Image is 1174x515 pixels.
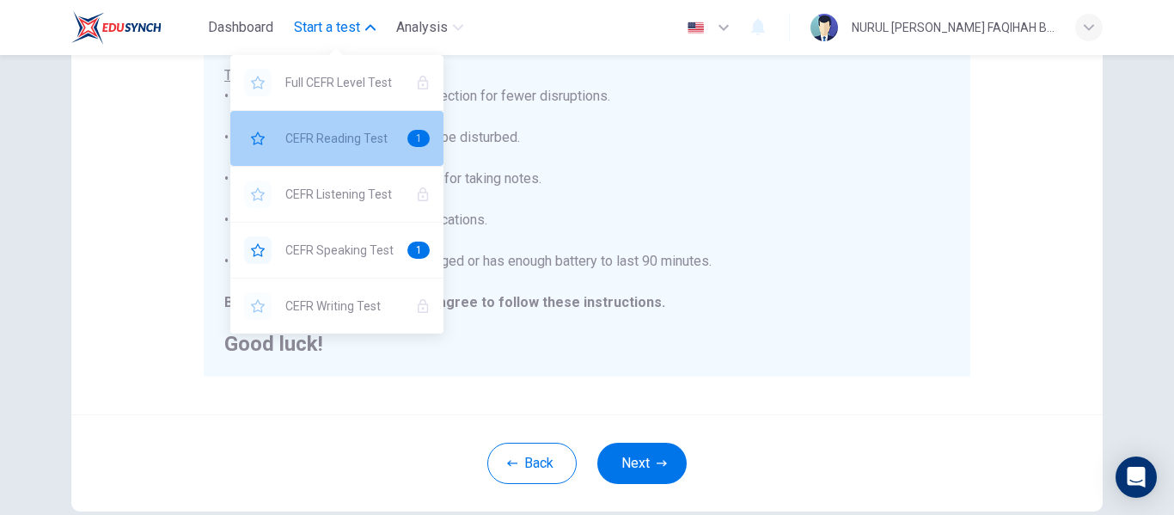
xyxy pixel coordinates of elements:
div: Open Intercom Messenger [1116,457,1157,498]
button: Back [487,443,577,484]
div: YOU NEED A LICENSE TO ACCESS THIS CONTENT [230,279,443,334]
span: Dashboard [208,17,273,38]
span: CEFR Listening Test [285,184,402,205]
span: CEFR Speaking Test [285,240,394,261]
button: Dashboard [201,12,280,43]
img: Profile picture [810,14,838,41]
button: Start a test [287,12,382,43]
div: YOU NEED A LICENSE TO ACCESS THIS CONTENT [230,167,443,222]
span: CEFR Reading Test [285,128,394,149]
div: CEFR Reading Test1 [230,111,443,166]
button: Analysis [389,12,470,43]
div: CEFR Speaking Test1 [230,223,443,278]
div: NURUL [PERSON_NAME] FAQIHAH BINTI [PERSON_NAME] [852,17,1055,38]
div: 1 [407,130,430,147]
h2: Good luck! [224,334,950,354]
img: EduSynch logo [71,10,162,45]
span: Analysis [396,17,448,38]
div: YOU NEED A LICENSE TO ACCESS THIS CONTENT [230,55,443,110]
img: en [685,21,706,34]
span: CEFR Writing Test [285,296,402,316]
b: By clicking the button below, you agree to follow these instructions. [224,294,665,310]
div: 1 [407,242,430,259]
button: Next [597,443,687,484]
a: EduSynch logo [71,10,201,45]
span: Start a test [294,17,360,38]
span: Full CEFR Level Test [285,72,402,93]
u: Tips for a Better Test Experience: [224,67,425,83]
